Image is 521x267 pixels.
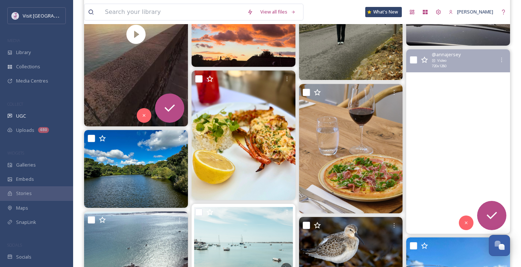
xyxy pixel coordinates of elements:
[432,51,461,58] span: @ annajersey
[299,84,403,213] img: When evenings turn cool, cosy Italian plates keep you warm 🍂 #LaDolceVita #TheRigatoni #JerseyCI ...
[7,242,22,248] span: SOCIALS
[16,127,34,134] span: Uploads
[84,130,188,208] img: #jerseywater #jerseywaterofficial #queensvalley #queensvalleyreservoir #jerseychannelislands #jer...
[16,161,36,168] span: Galleries
[457,8,493,15] span: [PERSON_NAME]
[257,5,299,19] a: View all files
[432,64,446,69] span: 720 x 1280
[23,12,79,19] span: Visit [GEOGRAPHIC_DATA]
[7,150,24,156] span: WIDGETS
[445,5,497,19] a: [PERSON_NAME]
[16,253,31,260] span: Socials
[7,101,23,107] span: COLLECT
[406,49,510,234] video: Gorgeous evening to be getting back in for a sea swim after a few weeks off training 😀 Great swim...
[489,235,510,256] button: Open Chat
[16,49,31,56] span: Library
[192,70,295,200] img: The kind of dish that makes everyone at the table go quiet for a second… 🦞 #QuaysideJersey #Seafo...
[16,63,40,70] span: Collections
[7,38,20,43] span: MEDIA
[16,190,32,197] span: Stories
[38,127,49,133] div: 480
[16,112,26,119] span: UGC
[16,205,28,211] span: Maps
[16,176,34,183] span: Embeds
[437,58,446,63] span: Video
[16,77,48,84] span: Media Centres
[365,7,402,17] a: What's New
[16,219,36,226] span: SnapLink
[12,12,19,19] img: Events-Jersey-Logo.png
[101,4,243,20] input: Search your library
